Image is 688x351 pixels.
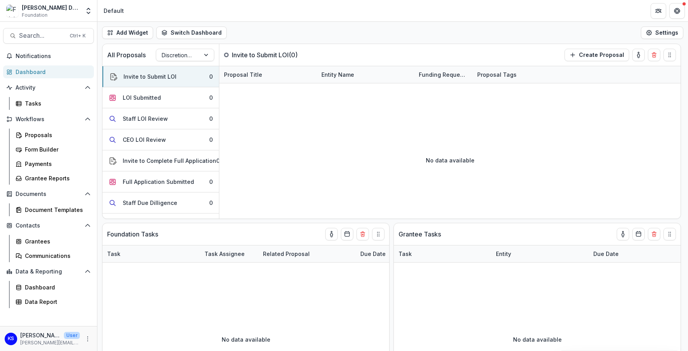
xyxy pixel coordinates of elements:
[491,250,516,258] div: Entity
[12,129,94,141] a: Proposals
[12,295,94,308] a: Data Report
[22,12,48,19] span: Foundation
[219,66,317,83] div: Proposal Title
[3,28,94,44] button: Search...
[102,192,219,213] button: Staff Due Dilligence0
[16,85,81,91] span: Activity
[25,283,88,291] div: Dashboard
[16,191,81,198] span: Documents
[25,298,88,306] div: Data Report
[16,222,81,229] span: Contacts
[3,81,94,94] button: Open Activity
[6,5,19,17] img: Frist Data Sandbox [In Dev]
[68,32,87,40] div: Ctrl + K
[3,50,94,62] button: Notifications
[209,93,213,102] div: 0
[317,71,359,79] div: Entity Name
[394,250,416,258] div: Task
[356,250,390,258] div: Due Date
[25,252,88,260] div: Communications
[123,72,176,81] div: Invite to Submit LOI
[356,245,414,262] div: Due Date
[209,136,213,144] div: 0
[491,245,589,262] div: Entity
[22,4,80,12] div: [PERSON_NAME] Data Sandbox [In Dev]
[209,115,213,123] div: 0
[64,332,80,339] p: User
[83,334,92,344] button: More
[414,66,473,83] div: Funding Requested
[102,150,219,171] button: Invite to Complete Full Application0
[414,71,473,79] div: Funding Requested
[200,245,258,262] div: Task Assignee
[399,229,441,239] p: Grantee Tasks
[513,335,562,344] p: No data available
[3,265,94,278] button: Open Data & Reporting
[356,228,369,240] button: Delete card
[663,49,676,61] button: Drag
[3,113,94,125] button: Open Workflows
[16,268,81,275] span: Data & Reporting
[123,93,161,102] div: LOI Submitted
[632,49,645,61] button: toggle-assigned-to-me
[156,26,227,39] button: Switch Dashboard
[648,228,660,240] button: Delete card
[3,65,94,78] a: Dashboard
[19,32,65,39] span: Search...
[102,250,125,258] div: Task
[25,237,88,245] div: Grantees
[3,188,94,200] button: Open Documents
[12,281,94,294] a: Dashboard
[16,53,91,60] span: Notifications
[83,3,94,19] button: Open entity switcher
[209,178,213,186] div: 0
[632,228,645,240] button: Calendar
[589,245,647,262] div: Due Date
[651,3,666,19] button: Partners
[394,245,491,262] div: Task
[258,250,314,258] div: Related Proposal
[473,66,570,83] div: Proposal Tags
[102,87,219,108] button: LOI Submitted0
[20,339,80,346] p: [PERSON_NAME][EMAIL_ADDRESS][DOMAIN_NAME]
[123,157,216,165] div: Invite to Complete Full Application
[123,178,194,186] div: Full Application Submitted
[317,66,414,83] div: Entity Name
[232,50,298,60] p: Invite to Submit LOI ( 0 )
[25,174,88,182] div: Grantee Reports
[663,228,676,240] button: Drag
[102,129,219,150] button: CEO LOI Review0
[102,245,200,262] div: Task
[617,228,629,240] button: toggle-assigned-to-me
[12,143,94,156] a: Form Builder
[565,49,629,61] button: Create Proposal
[325,228,338,240] button: toggle-assigned-to-me
[107,50,146,60] p: All Proposals
[25,131,88,139] div: Proposals
[25,206,88,214] div: Document Templates
[123,199,177,207] div: Staff Due Dilligence
[12,172,94,185] a: Grantee Reports
[589,250,623,258] div: Due Date
[3,219,94,232] button: Open Contacts
[12,97,94,110] a: Tasks
[104,7,124,15] div: Default
[8,336,14,341] div: Kate Sorestad
[102,108,219,129] button: Staff LOI Review0
[372,228,385,240] button: Drag
[102,171,219,192] button: Full Application Submitted0
[341,228,353,240] button: Calendar
[641,26,683,39] button: Settings
[20,331,61,339] p: [PERSON_NAME]
[258,245,356,262] div: Related Proposal
[219,71,267,79] div: Proposal Title
[16,68,88,76] div: Dashboard
[101,5,127,16] nav: breadcrumb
